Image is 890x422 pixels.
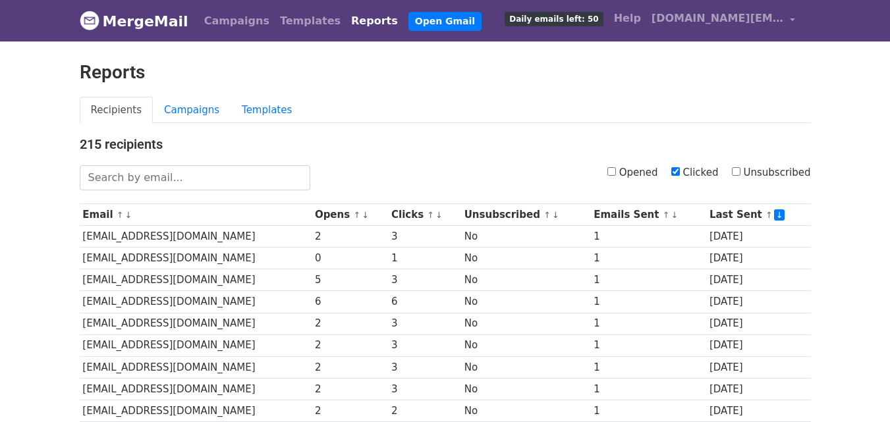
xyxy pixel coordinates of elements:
a: Campaigns [199,8,275,34]
img: MergeMail logo [80,11,99,30]
a: Open Gmail [408,12,482,31]
td: No [461,400,590,421]
td: [DATE] [706,269,810,291]
td: [EMAIL_ADDRESS][DOMAIN_NAME] [80,400,312,421]
a: [DOMAIN_NAME][EMAIL_ADDRESS][DOMAIN_NAME] [646,5,800,36]
th: Emails Sent [590,204,706,226]
td: 3 [388,269,461,291]
td: [EMAIL_ADDRESS][DOMAIN_NAME] [80,226,312,248]
td: 2 [388,400,461,421]
td: 3 [388,226,461,248]
a: ↑ [765,210,773,220]
td: [EMAIL_ADDRESS][DOMAIN_NAME] [80,334,312,356]
td: 1 [590,248,706,269]
td: [EMAIL_ADDRESS][DOMAIN_NAME] [80,313,312,334]
a: Templates [275,8,346,34]
td: 6 [312,291,388,313]
td: No [461,291,590,313]
a: ↓ [125,210,132,220]
a: Templates [231,97,303,124]
input: Search by email... [80,165,310,190]
a: ↑ [663,210,670,220]
td: [EMAIL_ADDRESS][DOMAIN_NAME] [80,378,312,400]
th: Opens [312,204,388,226]
a: ↓ [435,210,443,220]
h4: 215 recipients [80,136,811,152]
a: ↓ [362,210,369,220]
td: 1 [590,356,706,378]
td: 2 [312,226,388,248]
td: 3 [388,334,461,356]
span: Daily emails left: 50 [505,12,603,26]
a: ↓ [552,210,559,220]
td: No [461,313,590,334]
a: MergeMail [80,7,188,35]
td: 2 [312,334,388,356]
td: 1 [590,400,706,421]
th: Email [80,204,312,226]
a: ↑ [543,210,551,220]
td: 1 [388,248,461,269]
td: 3 [388,356,461,378]
th: Clicks [388,204,461,226]
td: 1 [590,269,706,291]
th: Unsubscribed [461,204,590,226]
td: No [461,378,590,400]
td: [EMAIL_ADDRESS][DOMAIN_NAME] [80,248,312,269]
td: 1 [590,226,706,248]
label: Opened [607,165,658,180]
td: 2 [312,356,388,378]
td: 2 [312,378,388,400]
a: ↓ [774,209,785,221]
td: [DATE] [706,313,810,334]
td: No [461,356,590,378]
span: [DOMAIN_NAME][EMAIL_ADDRESS][DOMAIN_NAME] [652,11,783,26]
td: 6 [388,291,461,313]
td: 1 [590,378,706,400]
label: Clicked [671,165,719,180]
td: 3 [388,313,461,334]
td: [DATE] [706,378,810,400]
input: Unsubscribed [732,167,740,176]
a: Recipients [80,97,153,124]
td: [DATE] [706,291,810,313]
label: Unsubscribed [732,165,811,180]
a: ↑ [117,210,124,220]
input: Clicked [671,167,680,176]
td: 1 [590,334,706,356]
a: ↑ [427,210,434,220]
a: ↓ [671,210,678,220]
a: Reports [346,8,403,34]
td: 2 [312,400,388,421]
td: 5 [312,269,388,291]
td: [DATE] [706,400,810,421]
td: 2 [312,313,388,334]
td: [EMAIL_ADDRESS][DOMAIN_NAME] [80,356,312,378]
a: Help [609,5,646,32]
h2: Reports [80,61,811,84]
td: No [461,334,590,356]
td: 1 [590,291,706,313]
td: [DATE] [706,334,810,356]
a: ↑ [353,210,360,220]
td: No [461,226,590,248]
td: 1 [590,313,706,334]
a: Campaigns [153,97,231,124]
a: Daily emails left: 50 [499,5,608,32]
td: [DATE] [706,248,810,269]
td: [DATE] [706,356,810,378]
td: [EMAIL_ADDRESS][DOMAIN_NAME] [80,291,312,313]
td: No [461,269,590,291]
td: 0 [312,248,388,269]
td: [DATE] [706,226,810,248]
td: No [461,248,590,269]
th: Last Sent [706,204,810,226]
td: [EMAIL_ADDRESS][DOMAIN_NAME] [80,269,312,291]
input: Opened [607,167,616,176]
td: 3 [388,378,461,400]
